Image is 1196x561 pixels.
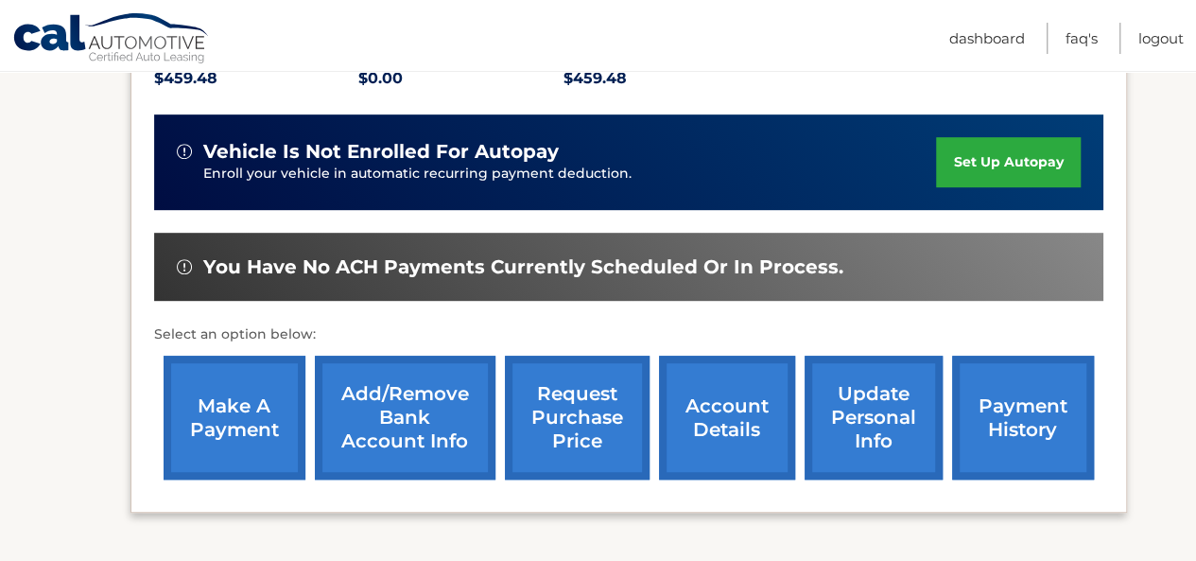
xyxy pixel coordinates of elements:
a: Cal Automotive [12,12,211,67]
p: Select an option below: [154,324,1103,346]
a: request purchase price [505,356,650,480]
a: Dashboard [949,23,1025,54]
span: You have no ACH payments currently scheduled or in process. [203,255,843,279]
a: Add/Remove bank account info [315,356,495,480]
img: alert-white.svg [177,144,192,159]
a: payment history [952,356,1094,480]
p: $0.00 [358,65,563,92]
img: alert-white.svg [177,259,192,274]
span: vehicle is not enrolled for autopay [203,140,559,164]
p: $459.48 [563,65,769,92]
a: account details [659,356,795,480]
a: set up autopay [936,137,1080,187]
a: FAQ's [1066,23,1098,54]
p: $459.48 [154,65,359,92]
a: Logout [1138,23,1184,54]
a: update personal info [805,356,943,480]
p: Enroll your vehicle in automatic recurring payment deduction. [203,164,937,184]
a: make a payment [164,356,305,480]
